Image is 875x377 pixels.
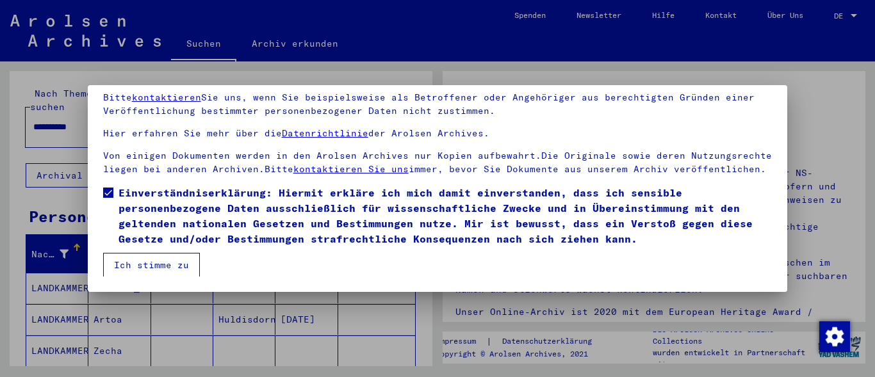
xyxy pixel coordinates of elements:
[119,185,773,246] span: Einverständniserklärung: Hiermit erkläre ich mich damit einverstanden, dass ich sensible personen...
[103,127,773,140] p: Hier erfahren Sie mehr über die der Arolsen Archives.
[293,163,409,175] a: kontaktieren Sie uns
[282,127,368,139] a: Datenrichtlinie
[103,253,200,277] button: Ich stimme zu
[103,149,773,176] p: Von einigen Dokumenten werden in den Arolsen Archives nur Kopien aufbewahrt.Die Originale sowie d...
[103,91,773,118] p: Bitte Sie uns, wenn Sie beispielsweise als Betroffener oder Angehöriger aus berechtigten Gründen ...
[819,321,850,352] img: Zustimmung ändern
[132,92,201,103] a: kontaktieren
